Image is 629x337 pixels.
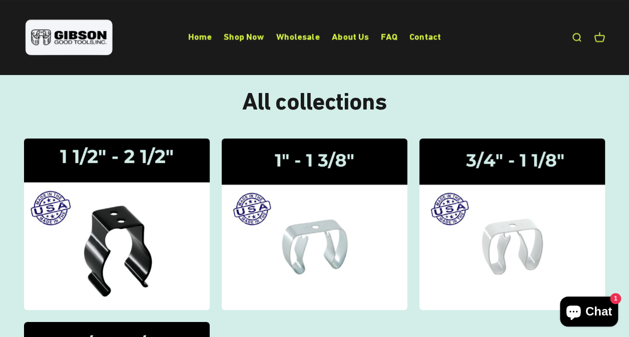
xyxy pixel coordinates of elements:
[222,138,407,310] img: Gripper Clips | 1" - 1 3/8"
[24,88,605,115] h1: All collections
[19,133,215,315] img: Gibson gripper clips one and a half inch to two and a half inches
[224,31,264,42] a: Shop Now
[557,296,621,329] inbox-online-store-chat: Shopify online store chat
[409,31,441,42] a: Contact
[276,31,320,42] a: Wholesale
[24,138,210,310] a: Gibson gripper clips one and a half inch to two and a half inches
[332,31,369,42] a: About Us
[381,31,397,42] a: FAQ
[188,31,212,42] a: Home
[419,138,605,310] img: Gripper Clips | 3/4" - 1 1/8"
